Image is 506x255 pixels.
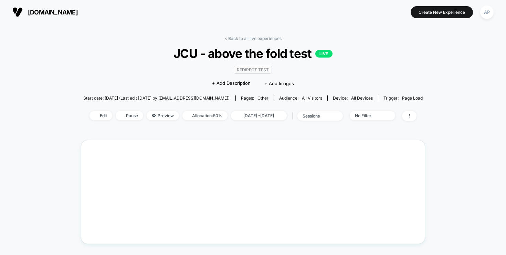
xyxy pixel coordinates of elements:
span: + Add Description [212,80,251,87]
span: Pause [116,111,143,120]
div: No Filter [355,113,382,118]
span: [DATE] - [DATE] [231,111,287,120]
span: [DOMAIN_NAME] [28,9,78,16]
div: Pages: [241,95,268,101]
span: all devices [351,95,373,101]
span: All Visitors [302,95,322,101]
button: Create New Experience [411,6,473,18]
span: Allocation: 50% [182,111,228,120]
button: [DOMAIN_NAME] [10,7,80,18]
span: Preview [147,111,179,120]
div: AP [480,6,494,19]
img: Visually logo [12,7,23,17]
div: sessions [303,113,330,119]
span: JCU - above the fold test [100,46,406,61]
span: Redirect Test [234,66,272,74]
span: Device: [327,95,378,101]
button: AP [478,5,496,19]
span: Start date: [DATE] (Last edit [DATE] by [EMAIL_ADDRESS][DOMAIN_NAME]) [83,95,230,101]
div: Trigger: [383,95,423,101]
span: | [290,111,297,121]
a: < Back to all live experiences [224,36,282,41]
span: Edit [89,111,112,120]
span: other [257,95,268,101]
div: Audience: [279,95,322,101]
span: Page Load [402,95,423,101]
p: LIVE [315,50,333,58]
span: + Add Images [264,81,294,86]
